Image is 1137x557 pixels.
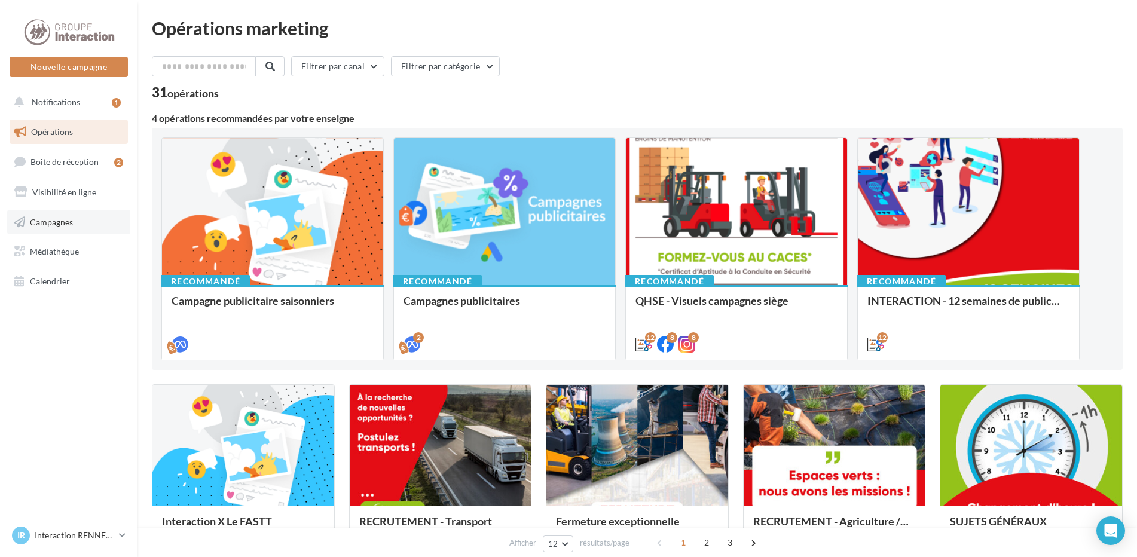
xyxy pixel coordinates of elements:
[7,90,126,115] button: Notifications 1
[7,180,130,205] a: Visibilité en ligne
[112,98,121,108] div: 1
[548,539,558,549] span: 12
[7,210,130,235] a: Campagnes
[877,332,888,343] div: 12
[30,216,73,227] span: Campagnes
[359,515,522,539] div: RECRUTEMENT - Transport
[7,239,130,264] a: Médiathèque
[7,269,130,294] a: Calendrier
[7,120,130,145] a: Opérations
[404,295,606,319] div: Campagnes publicitaires
[688,332,699,343] div: 8
[580,537,629,549] span: résultats/page
[543,535,573,552] button: 12
[857,275,946,288] div: Recommandé
[867,295,1069,319] div: INTERACTION - 12 semaines de publication
[30,276,70,286] span: Calendrier
[391,56,500,76] button: Filtrer par catégorie
[32,97,80,107] span: Notifications
[30,157,99,167] span: Boîte de réception
[635,295,838,319] div: QHSE - Visuels campagnes siège
[509,537,536,549] span: Afficher
[167,88,219,99] div: opérations
[172,295,374,319] div: Campagne publicitaire saisonniers
[162,515,325,539] div: Interaction X Le FASTT
[674,533,693,552] span: 1
[114,158,123,167] div: 2
[667,332,677,343] div: 8
[10,57,128,77] button: Nouvelle campagne
[7,149,130,175] a: Boîte de réception2
[413,332,424,343] div: 2
[753,515,916,539] div: RECRUTEMENT - Agriculture / Espaces verts
[32,187,96,197] span: Visibilité en ligne
[10,524,128,547] a: IR Interaction RENNES TRANSPORT
[950,515,1112,539] div: SUJETS GÉNÉRAUX
[556,515,719,539] div: Fermeture exceptionnelle
[645,332,656,343] div: 12
[30,246,79,256] span: Médiathèque
[1096,516,1125,545] div: Open Intercom Messenger
[152,114,1123,123] div: 4 opérations recommandées par votre enseigne
[161,275,250,288] div: Recommandé
[697,533,716,552] span: 2
[720,533,739,552] span: 3
[152,86,219,99] div: 31
[393,275,482,288] div: Recommandé
[291,56,384,76] button: Filtrer par canal
[625,275,714,288] div: Recommandé
[31,127,73,137] span: Opérations
[152,19,1123,37] div: Opérations marketing
[35,530,114,541] p: Interaction RENNES TRANSPORT
[17,530,25,541] span: IR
